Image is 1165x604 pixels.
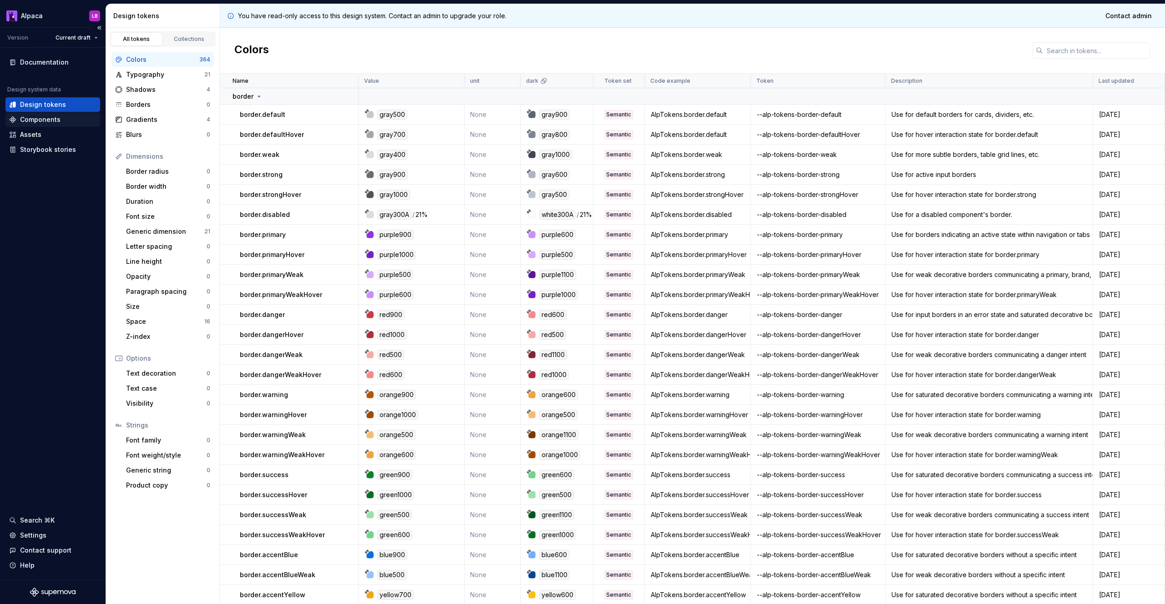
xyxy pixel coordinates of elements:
a: Line height0 [122,254,214,269]
div: AlpTokens.border.success [645,470,750,479]
div: Semantic [604,310,633,319]
div: gray1000 [377,190,410,200]
p: border.primary [240,230,286,239]
div: 21% [415,210,428,220]
div: Opacity [126,272,207,281]
div: Settings [20,531,46,540]
p: border.weak [240,150,279,159]
div: AlpTokens.border.primary [645,230,750,239]
td: None [465,125,521,145]
div: Use for weak decorative borders communicating a primary, brand, or special intent [886,270,1092,279]
div: 0 [207,168,210,175]
div: [DATE] [1094,230,1164,239]
div: Use for hover interaction state for border.dangerWeak [886,370,1092,379]
div: gray600 [539,170,570,180]
a: Paragraph spacing0 [122,284,214,299]
p: border.strongHover [240,190,301,199]
div: Use for hover interaction state for border.danger [886,330,1092,339]
div: red500 [377,350,404,360]
div: AlpTokens.border.primaryHover [645,250,750,259]
div: Use for saturated decorative borders communicating a success intent [886,470,1092,479]
div: 21% [580,210,592,220]
a: Supernova Logo [30,588,76,597]
div: Use for active input borders [886,170,1092,179]
a: Blurs0 [111,127,214,142]
div: AlpTokens.border.warning [645,390,750,399]
h2: Colors [234,42,269,59]
div: --alp-tokens-border-primaryWeak [751,270,885,279]
div: 0 [207,101,210,108]
div: 0 [207,131,210,138]
div: Paragraph spacing [126,287,207,296]
div: 0 [207,333,210,340]
a: Generic string0 [122,463,214,478]
div: gray900 [539,110,570,120]
div: AlpTokens.border.dangerWeak [645,350,750,359]
div: Collections [167,35,212,43]
div: [DATE] [1094,370,1164,379]
div: gray900 [377,170,408,180]
p: border.danger [240,310,285,319]
div: Contact support [20,546,71,555]
div: 0 [207,243,210,250]
div: Use for hover interaction state for border.warning [886,410,1092,419]
div: --alp-tokens-border-primary [751,230,885,239]
div: AlpTokens.border.warningWeak [645,430,750,439]
div: purple1000 [377,250,416,260]
div: --alp-tokens-border-default [751,110,885,119]
div: Generic string [126,466,207,475]
div: [DATE] [1094,430,1164,439]
div: Use for weak decorative borders communicating a danger intent [886,350,1092,359]
p: border.primaryHover [240,250,304,259]
div: 0 [207,482,210,489]
div: Use for hover interaction state for border.strong [886,190,1092,199]
div: red1000 [377,330,407,340]
a: Visibility0 [122,396,214,411]
div: AlpTokens.border.dangerWeakHover [645,370,750,379]
div: Alpaca [21,11,43,20]
p: border.warningHover [240,410,307,419]
div: --alp-tokens-border-warningHover [751,410,885,419]
div: orange1100 [539,430,578,440]
div: Use for a disabled component's border. [886,210,1092,219]
td: None [465,385,521,405]
div: 0 [207,400,210,407]
button: Search ⌘K [5,513,100,528]
div: AlpTokens.border.warningHover [645,410,750,419]
div: Semantic [604,110,633,119]
div: --alp-tokens-border-warningWeakHover [751,450,885,459]
a: Settings [5,528,100,543]
td: None [465,425,521,445]
a: Font weight/style0 [122,448,214,463]
div: Semantic [604,330,633,339]
div: Semantic [604,230,633,239]
div: green900 [377,470,412,480]
a: Duration0 [122,194,214,209]
a: Border width0 [122,179,214,194]
td: None [465,325,521,345]
div: --alp-tokens-border-danger [751,310,885,319]
div: red1000 [539,370,569,380]
div: AlpTokens.border.weak [645,150,750,159]
div: orange1000 [539,450,580,460]
div: Documentation [20,58,69,67]
div: Line height [126,257,207,266]
div: Semantic [604,210,633,219]
div: red1100 [539,350,567,360]
div: Use for default borders for cards, dividers, etc. [886,110,1092,119]
div: Use for weak decorative borders communicating a warning intent [886,430,1092,439]
div: [DATE] [1094,310,1164,319]
p: border.primaryWeak [240,270,304,279]
td: None [465,205,521,225]
div: --alp-tokens-border-defaultHover [751,130,885,139]
div: Shadows [126,85,207,94]
div: [DATE] [1094,410,1164,419]
div: --alp-tokens-border-weak [751,150,885,159]
div: AlpTokens.border.disabled [645,210,750,219]
div: orange500 [539,410,577,420]
div: AlpTokens.border.default [645,130,750,139]
a: Border radius0 [122,164,214,179]
div: / [577,210,579,220]
button: Collapse sidebar [93,21,106,34]
div: purple600 [539,230,576,240]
